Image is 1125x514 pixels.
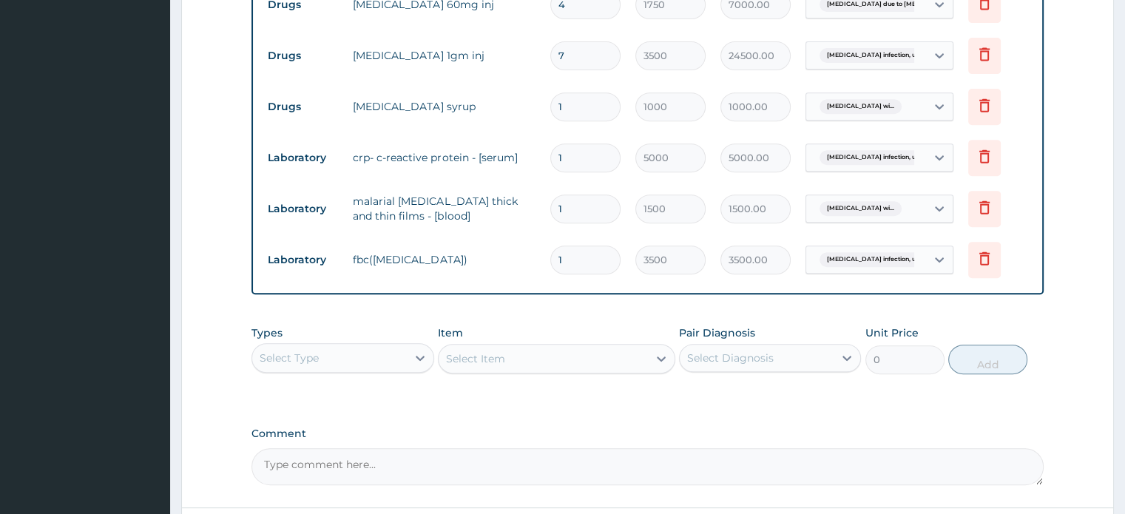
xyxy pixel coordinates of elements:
td: [MEDICAL_DATA] 1gm inj [345,41,542,70]
td: Laboratory [260,144,345,172]
td: Drugs [260,42,345,70]
span: [MEDICAL_DATA] infection, unspecif... [820,252,949,267]
span: [MEDICAL_DATA] wi... [820,99,902,114]
label: Types [251,327,283,339]
td: fbc([MEDICAL_DATA]) [345,245,542,274]
td: malarial [MEDICAL_DATA] thick and thin films - [blood] [345,186,542,231]
td: Laboratory [260,195,345,223]
label: Pair Diagnosis [679,325,755,340]
td: crp- c-reactive protein - [serum] [345,143,542,172]
label: Comment [251,427,1043,440]
td: Laboratory [260,246,345,274]
label: Unit Price [865,325,919,340]
span: [MEDICAL_DATA] infection, unspecif... [820,48,949,63]
div: Select Diagnosis [687,351,774,365]
td: Drugs [260,93,345,121]
td: [MEDICAL_DATA] syrup [345,92,542,121]
span: [MEDICAL_DATA] infection, unspecif... [820,150,949,165]
div: Select Type [260,351,319,365]
button: Add [948,345,1027,374]
label: Item [438,325,463,340]
span: [MEDICAL_DATA] wi... [820,201,902,216]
